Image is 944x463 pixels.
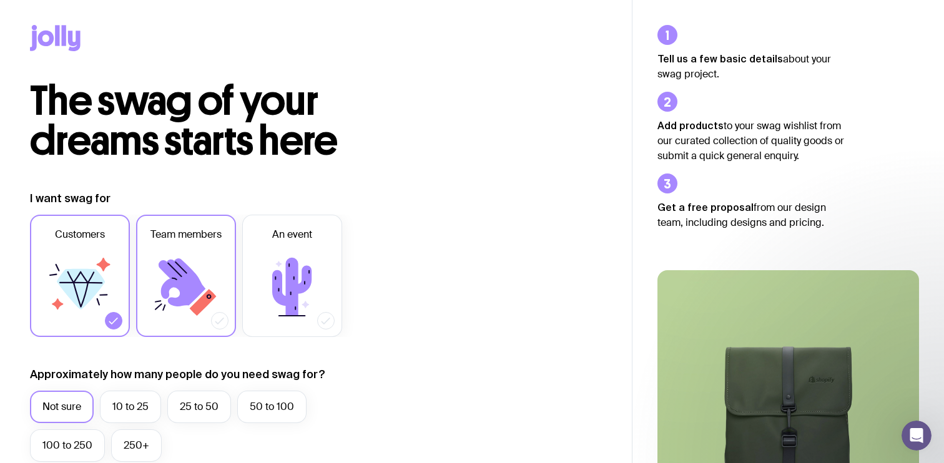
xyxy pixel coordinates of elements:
[237,391,307,423] label: 50 to 100
[111,429,162,462] label: 250+
[55,227,105,242] span: Customers
[902,421,932,451] iframe: Intercom live chat
[30,367,325,382] label: Approximately how many people do you need swag for?
[657,53,783,64] strong: Tell us a few basic details
[657,200,845,230] p: from our design team, including designs and pricing.
[167,391,231,423] label: 25 to 50
[657,202,754,213] strong: Get a free proposal
[30,429,105,462] label: 100 to 250
[272,227,312,242] span: An event
[657,118,845,163] p: to your swag wishlist from our curated collection of quality goods or submit a quick general enqu...
[30,391,94,423] label: Not sure
[150,227,222,242] span: Team members
[30,191,111,206] label: I want swag for
[657,51,845,82] p: about your swag project.
[100,391,161,423] label: 10 to 25
[30,76,338,165] span: The swag of your dreams starts here
[657,120,724,131] strong: Add products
